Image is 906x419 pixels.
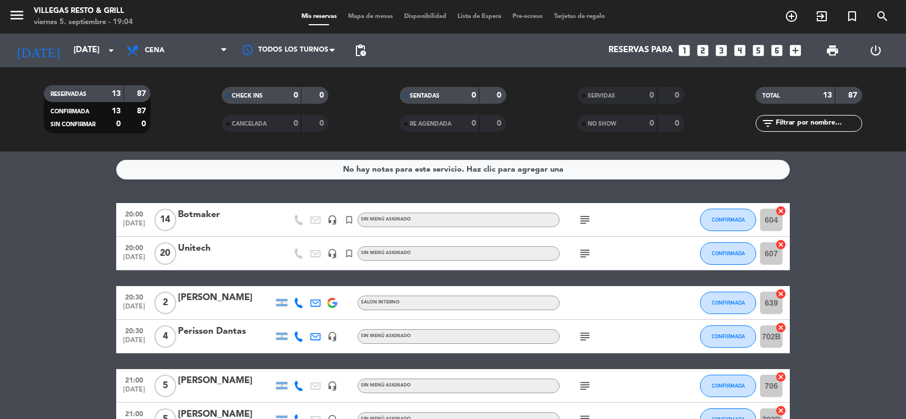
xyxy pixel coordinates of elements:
span: CONFIRMADA [712,383,745,389]
div: Botmaker [178,208,273,222]
span: Sin menú asignado [361,334,411,338]
i: subject [578,330,592,343]
span: 4 [154,325,176,348]
i: headset_mic [327,215,337,225]
span: Mapa de mesas [342,13,399,20]
i: cancel [775,405,786,416]
i: cancel [775,288,786,300]
i: looks_one [677,43,692,58]
i: add_circle_outline [785,10,798,23]
span: Pre-acceso [507,13,548,20]
span: 5 [154,375,176,397]
i: headset_mic [327,381,337,391]
i: looks_3 [714,43,729,58]
i: turned_in_not [845,10,859,23]
span: CANCELADA [232,121,267,127]
i: search [876,10,889,23]
i: subject [578,213,592,227]
span: 21:00 [120,373,148,386]
span: NO SHOW [588,121,616,127]
i: headset_mic [327,331,337,342]
i: cancel [775,322,786,333]
i: looks_5 [751,43,766,58]
button: CONFIRMADA [700,292,756,314]
span: CHECK INS [232,93,263,99]
span: 14 [154,209,176,231]
span: CONFIRMADA [712,250,745,256]
strong: 0 [649,91,654,99]
i: cancel [775,371,786,383]
span: Reservas para [608,45,673,56]
div: viernes 5. septiembre - 19:04 [34,17,133,28]
span: SIN CONFIRMAR [51,122,95,127]
strong: 0 [497,119,504,127]
span: 20:00 [120,207,148,220]
button: CONFIRMADA [700,375,756,397]
strong: 87 [137,107,148,115]
input: Filtrar por nombre... [775,117,862,130]
i: looks_6 [770,43,784,58]
img: google-logo.png [327,298,337,308]
strong: 0 [319,119,326,127]
span: Tarjetas de regalo [548,13,611,20]
strong: 0 [294,91,298,99]
strong: 0 [141,120,148,128]
div: [PERSON_NAME] [178,291,273,305]
strong: 0 [497,91,504,99]
button: menu [8,7,25,27]
strong: 13 [823,91,832,99]
span: Lista de Espera [452,13,507,20]
i: arrow_drop_down [104,44,118,57]
strong: 0 [116,120,121,128]
strong: 13 [112,90,121,98]
strong: 0 [472,119,476,127]
strong: 87 [137,90,148,98]
i: looks_two [695,43,710,58]
i: turned_in_not [344,248,354,259]
strong: 0 [472,91,476,99]
strong: 0 [319,91,326,99]
i: turned_in_not [344,215,354,225]
span: Cena [145,47,164,54]
span: CONFIRMADA [712,217,745,223]
div: [PERSON_NAME] [178,374,273,388]
span: CONFIRMADA [712,300,745,306]
i: add_box [788,43,803,58]
span: [DATE] [120,303,148,316]
span: Mis reservas [296,13,342,20]
i: exit_to_app [815,10,829,23]
span: SALON INTERNO [361,300,400,305]
span: Sin menú asignado [361,251,411,255]
div: Perisson Dantas [178,324,273,339]
span: CONFIRMADA [712,333,745,339]
i: power_settings_new [869,44,882,57]
strong: 0 [294,119,298,127]
i: cancel [775,205,786,217]
strong: 0 [675,119,681,127]
span: Sin menú asignado [361,217,411,222]
span: RE AGENDADA [410,121,451,127]
span: 20:30 [120,324,148,337]
span: Disponibilidad [399,13,452,20]
strong: 87 [848,91,859,99]
i: [DATE] [8,38,68,63]
span: 20:30 [120,290,148,303]
span: CONFIRMADA [51,109,89,114]
span: [DATE] [120,254,148,266]
span: print [826,44,839,57]
span: TOTAL [762,93,780,99]
span: SENTADAS [410,93,440,99]
span: [DATE] [120,386,148,399]
i: subject [578,247,592,260]
div: LOG OUT [854,34,898,67]
div: Villegas Resto & Grill [34,6,133,17]
i: cancel [775,239,786,250]
button: CONFIRMADA [700,325,756,348]
span: 20:00 [120,241,148,254]
i: looks_4 [733,43,747,58]
span: pending_actions [354,44,367,57]
button: CONFIRMADA [700,209,756,231]
strong: 13 [112,107,121,115]
div: No hay notas para este servicio. Haz clic para agregar una [343,163,564,176]
span: [DATE] [120,220,148,233]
